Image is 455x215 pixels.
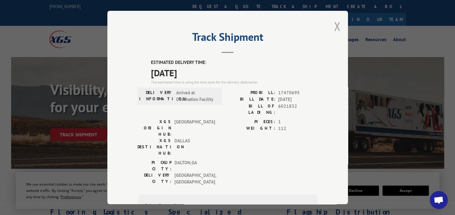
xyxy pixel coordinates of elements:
span: 17470695 [278,89,318,96]
label: XGS ORIGIN HUB: [137,118,171,137]
div: Subscribe to alerts [145,201,311,210]
span: 1 [278,118,318,125]
span: DALLAS [174,137,215,156]
h2: Track Shipment [137,33,318,44]
label: PROBILL: [228,89,275,96]
div: The estimated time is using the time zone for the delivery destination. [151,79,318,85]
label: XGS DESTINATION HUB: [137,137,171,156]
label: BILL OF LADING: [228,103,275,115]
span: [DATE] [151,66,318,79]
div: Open chat [430,191,448,209]
span: [GEOGRAPHIC_DATA] [174,118,215,137]
span: 112 [278,125,318,132]
label: ESTIMATED DELIVERY TIME: [151,59,318,66]
span: 6021832 [278,103,318,115]
label: DELIVERY CITY: [137,172,171,185]
label: PICKUP CITY: [137,159,171,172]
span: [DATE] [278,96,318,103]
span: [GEOGRAPHIC_DATA] , [GEOGRAPHIC_DATA] [174,172,215,185]
label: WEIGHT: [228,125,275,132]
label: BILL DATE: [228,96,275,103]
label: DELIVERY INFORMATION: [139,89,173,103]
label: PIECES: [228,118,275,125]
button: Close modal [334,18,340,34]
span: DALTON , GA [174,159,215,172]
span: Arrived at Destination Facility [176,89,217,103]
